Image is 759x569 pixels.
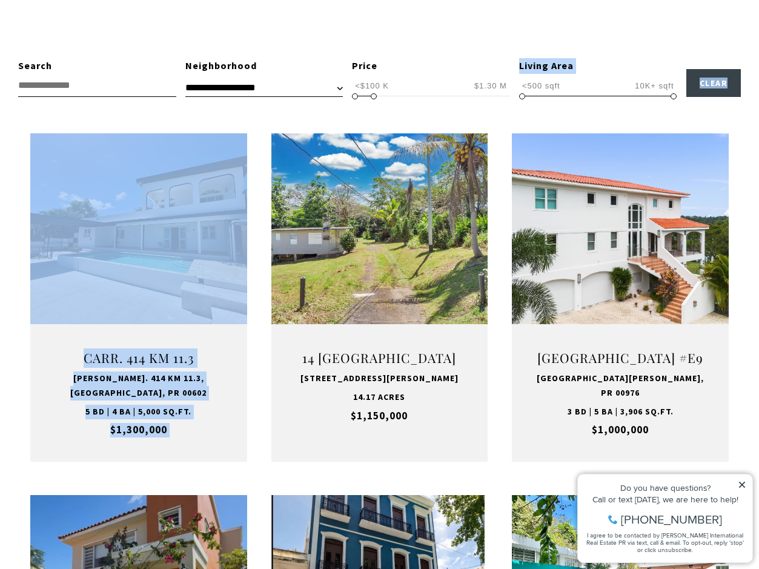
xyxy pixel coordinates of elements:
[15,75,173,98] span: I agree to be contacted by [PERSON_NAME] International Real Estate PR via text, call & email. To ...
[519,80,563,92] span: <500 sqft
[352,58,510,74] div: Price
[185,58,343,74] div: Neighborhood
[50,57,151,69] span: [PHONE_NUMBER]
[18,58,176,74] div: Search
[686,69,741,97] button: Clear
[13,39,175,47] div: Call or text [DATE], we are here to help!
[13,27,175,36] div: Do you have questions?
[471,80,510,92] span: $1.30 M
[352,80,392,92] span: <$100 K
[632,80,677,92] span: 10K+ sqft
[519,58,677,74] div: Living Area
